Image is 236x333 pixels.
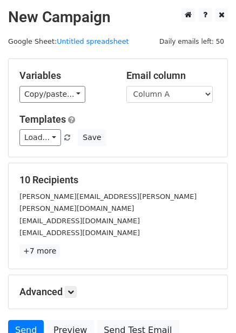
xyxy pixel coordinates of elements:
[19,286,217,298] h5: Advanced
[156,36,228,48] span: Daily emails left: 50
[19,244,60,258] a: +7 more
[8,8,228,26] h2: New Campaign
[19,129,61,146] a: Load...
[57,37,129,45] a: Untitled spreadsheet
[19,229,140,237] small: [EMAIL_ADDRESS][DOMAIN_NAME]
[19,217,140,225] small: [EMAIL_ADDRESS][DOMAIN_NAME]
[19,70,110,82] h5: Variables
[8,37,129,45] small: Google Sheet:
[19,192,197,213] small: [PERSON_NAME][EMAIL_ADDRESS][PERSON_NAME][PERSON_NAME][DOMAIN_NAME]
[126,70,217,82] h5: Email column
[156,37,228,45] a: Daily emails left: 50
[19,86,85,103] a: Copy/paste...
[78,129,106,146] button: Save
[19,114,66,125] a: Templates
[19,174,217,186] h5: 10 Recipients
